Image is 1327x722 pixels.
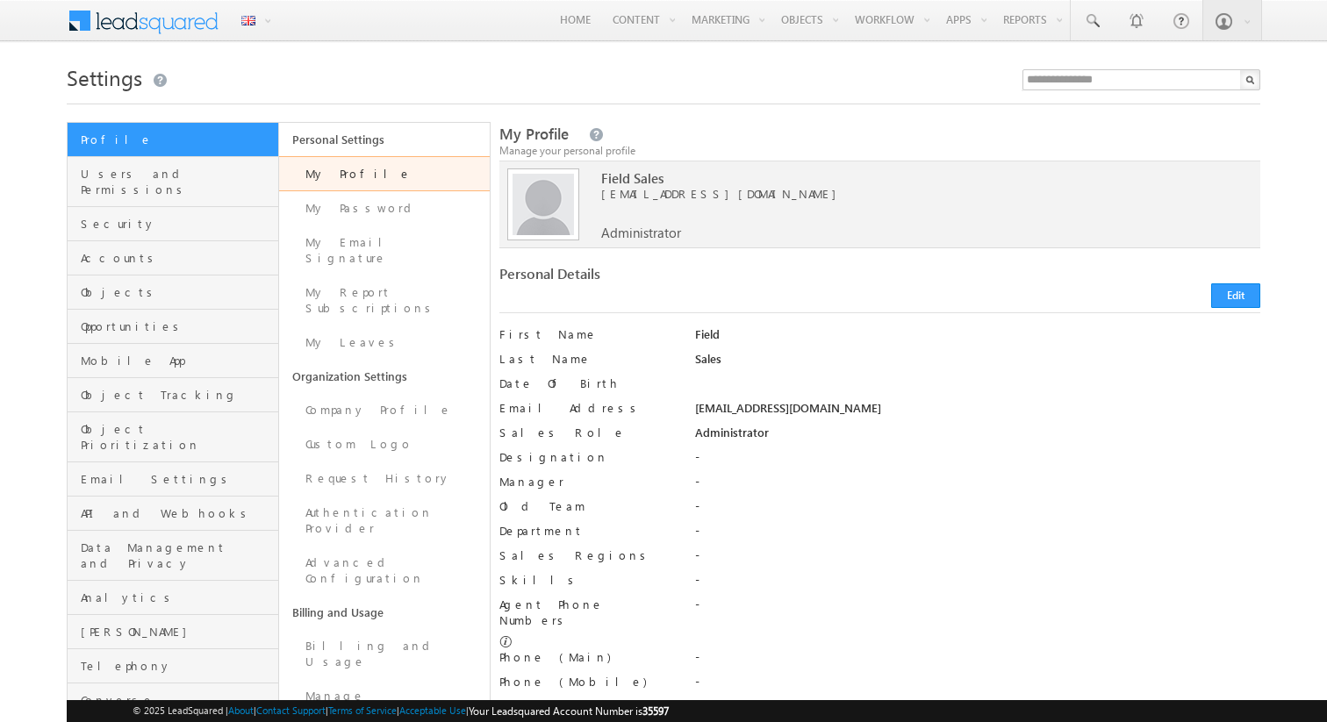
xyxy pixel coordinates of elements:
[279,360,491,393] a: Organization Settings
[68,275,278,310] a: Objects
[68,649,278,683] a: Telephony
[695,572,1261,597] div: -
[81,540,274,571] span: Data Management and Privacy
[695,649,1261,674] div: -
[499,425,675,440] label: Sales Role
[81,353,274,368] span: Mobile App
[279,596,491,629] a: Billing and Usage
[81,284,274,300] span: Objects
[68,531,278,581] a: Data Management and Privacy
[81,421,274,453] span: Object Prioritization
[499,375,675,391] label: Date Of Birth
[81,505,274,521] span: API and Webhooks
[68,344,278,378] a: Mobile App
[642,704,669,718] span: 35597
[68,378,278,412] a: Object Tracking
[81,166,274,197] span: Users and Permissions
[499,143,1260,159] div: Manage your personal profile
[81,658,274,674] span: Telephony
[68,462,278,497] a: Email Settings
[68,412,278,462] a: Object Prioritization
[499,523,675,539] label: Department
[68,497,278,531] a: API and Webhooks
[695,674,1261,698] div: -
[499,597,675,628] label: Agent Phone Numbers
[279,191,491,225] a: My Password
[67,63,142,91] span: Settings
[499,351,675,367] label: Last Name
[279,629,491,679] a: Billing and Usage
[695,449,1261,474] div: -
[499,326,675,342] label: First Name
[279,496,491,546] a: Authentication Provider
[68,241,278,275] a: Accounts
[81,471,274,487] span: Email Settings
[279,156,491,191] a: My Profile
[1211,283,1260,308] button: Edit
[68,581,278,615] a: Analytics
[695,597,1261,621] div: -
[499,698,675,714] label: Phone (Others)
[81,216,274,232] span: Security
[279,123,491,156] a: Personal Settings
[695,523,1261,547] div: -
[695,326,1261,351] div: Field
[279,461,491,496] a: Request History
[228,704,254,716] a: About
[499,266,870,290] div: Personal Details
[695,547,1261,572] div: -
[133,703,669,719] span: © 2025 LeadSquared | | | | |
[499,649,675,665] label: Phone (Main)
[81,132,274,147] span: Profile
[499,400,675,416] label: Email Address
[601,225,681,240] span: Administrator
[68,615,278,649] a: [PERSON_NAME]
[279,275,491,325] a: My Report Subscriptions
[499,572,675,588] label: Skills
[81,250,274,266] span: Accounts
[279,393,491,427] a: Company Profile
[279,225,491,275] a: My Email Signature
[279,546,491,596] a: Advanced Configuration
[279,427,491,461] a: Custom Logo
[499,124,569,144] span: My Profile
[469,704,669,718] span: Your Leadsquared Account Number is
[695,425,1261,449] div: Administrator
[68,157,278,207] a: Users and Permissions
[81,318,274,334] span: Opportunities
[499,547,675,563] label: Sales Regions
[81,624,274,640] span: [PERSON_NAME]
[328,704,397,716] a: Terms of Service
[601,170,1210,186] span: Field Sales
[68,310,278,344] a: Opportunities
[68,683,278,718] a: Converse
[499,474,675,490] label: Manager
[68,123,278,157] a: Profile
[499,674,647,690] label: Phone (Mobile)
[81,692,274,708] span: Converse
[256,704,326,716] a: Contact Support
[279,325,491,360] a: My Leaves
[81,387,274,403] span: Object Tracking
[399,704,466,716] a: Acceptable Use
[695,351,1261,375] div: Sales
[695,498,1261,523] div: -
[601,186,1210,202] span: [EMAIL_ADDRESS][DOMAIN_NAME]
[695,474,1261,498] div: -
[499,449,675,465] label: Designation
[695,400,1261,425] div: [EMAIL_ADDRESS][DOMAIN_NAME]
[68,207,278,241] a: Security
[81,590,274,605] span: Analytics
[499,498,675,514] label: Old Team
